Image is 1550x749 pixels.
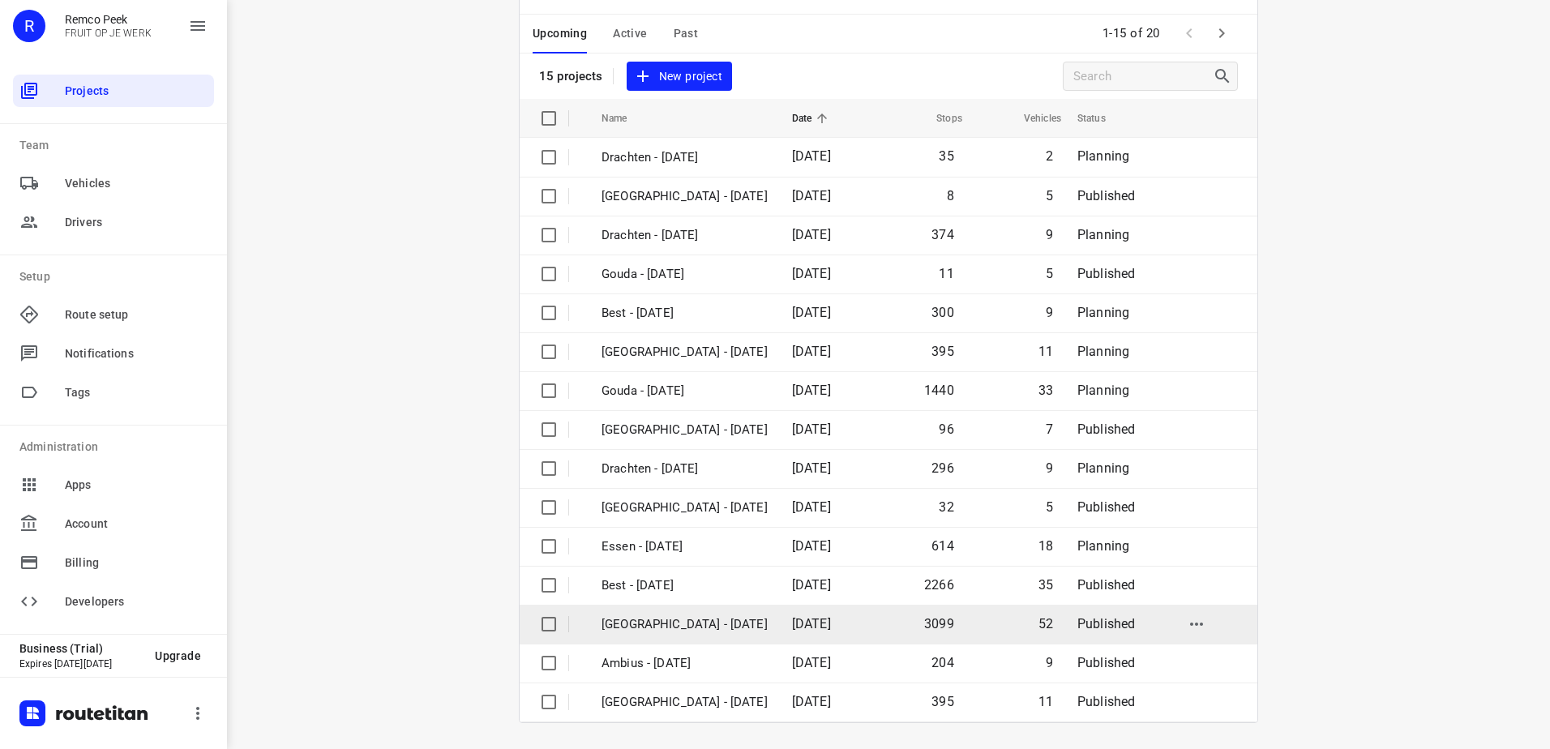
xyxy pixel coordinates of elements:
[931,655,954,670] span: 204
[636,66,722,87] span: New project
[931,227,954,242] span: 374
[19,439,214,456] p: Administration
[1077,460,1129,476] span: Planning
[1077,577,1136,593] span: Published
[1213,66,1237,86] div: Search
[65,384,208,401] span: Tags
[19,642,142,655] p: Business (Trial)
[939,266,953,281] span: 11
[1038,383,1053,398] span: 33
[1046,188,1053,203] span: 5
[19,137,214,154] p: Team
[924,577,954,593] span: 2266
[13,507,214,540] div: Account
[602,537,768,556] p: Essen - [DATE]
[674,24,699,44] span: Past
[1046,305,1053,320] span: 9
[1173,17,1205,49] span: Previous Page
[602,576,768,595] p: Best - [DATE]
[792,616,831,631] span: [DATE]
[13,206,214,238] div: Drivers
[13,10,45,42] div: R
[792,266,831,281] span: [DATE]
[1077,538,1129,554] span: Planning
[931,538,954,554] span: 614
[602,499,768,517] p: Gemeente Rotterdam - Monday
[1077,616,1136,631] span: Published
[13,376,214,409] div: Tags
[65,477,208,494] span: Apps
[792,227,831,242] span: [DATE]
[533,24,587,44] span: Upcoming
[931,305,954,320] span: 300
[1077,305,1129,320] span: Planning
[924,616,954,631] span: 3099
[939,499,953,515] span: 32
[792,422,831,437] span: [DATE]
[602,187,768,206] p: Gemeente Rotterdam - Thursday
[13,75,214,107] div: Projects
[13,469,214,501] div: Apps
[947,188,954,203] span: 8
[1077,694,1136,709] span: Published
[939,148,953,164] span: 35
[792,460,831,476] span: [DATE]
[1077,422,1136,437] span: Published
[1046,422,1053,437] span: 7
[1077,266,1136,281] span: Published
[792,655,831,670] span: [DATE]
[1077,383,1129,398] span: Planning
[792,344,831,359] span: [DATE]
[792,538,831,554] span: [DATE]
[1077,148,1129,164] span: Planning
[602,693,768,712] p: Antwerpen - Monday
[792,148,831,164] span: [DATE]
[931,694,954,709] span: 395
[1077,499,1136,515] span: Published
[1046,227,1053,242] span: 9
[1077,227,1129,242] span: Planning
[792,499,831,515] span: [DATE]
[602,226,768,245] p: Drachten - Wednesday
[65,83,208,100] span: Projects
[65,28,152,39] p: FRUIT OP JE WERK
[1046,148,1053,164] span: 2
[602,460,768,478] p: Drachten - [DATE]
[613,24,647,44] span: Active
[924,383,954,398] span: 1440
[65,516,208,533] span: Account
[65,13,152,26] p: Remco Peek
[602,343,768,362] p: Zwolle - Tuesday
[65,214,208,231] span: Drivers
[602,615,768,634] p: [GEOGRAPHIC_DATA] - [DATE]
[939,422,953,437] span: 96
[792,383,831,398] span: [DATE]
[13,585,214,618] div: Developers
[792,577,831,593] span: [DATE]
[1038,538,1053,554] span: 18
[142,641,214,670] button: Upgrade
[792,109,833,128] span: Date
[65,554,208,571] span: Billing
[65,345,208,362] span: Notifications
[627,62,732,92] button: New project
[65,306,208,323] span: Route setup
[155,649,201,662] span: Upgrade
[13,298,214,331] div: Route setup
[602,265,768,284] p: Gouda - [DATE]
[602,654,768,673] p: Ambius - Monday
[602,109,649,128] span: Name
[792,694,831,709] span: [DATE]
[931,460,954,476] span: 296
[1046,499,1053,515] span: 5
[19,658,142,670] p: Expires [DATE][DATE]
[1046,655,1053,670] span: 9
[1046,266,1053,281] span: 5
[1038,577,1053,593] span: 35
[602,304,768,323] p: Best - [DATE]
[1077,188,1136,203] span: Published
[1038,616,1053,631] span: 52
[1077,344,1129,359] span: Planning
[792,188,831,203] span: [DATE]
[13,167,214,199] div: Vehicles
